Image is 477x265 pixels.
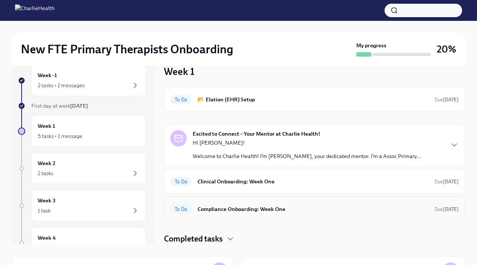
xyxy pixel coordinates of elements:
span: Due [435,179,459,184]
p: Welcome to Charlie Health! I’m [PERSON_NAME], your dedicated mentor. I’m a Assoc Primary... [193,152,421,160]
span: October 12th, 2025 10:00 [435,206,459,213]
h6: 📂 Elation (EHR) Setup [198,95,429,104]
h6: Compliance Onboarding: Week One [198,205,429,213]
div: 5 tasks • 1 message [38,132,82,140]
div: 2 tasks [38,170,53,177]
h6: Week 3 [38,196,56,205]
p: Hi [PERSON_NAME]! [193,139,421,146]
strong: My progress [356,42,386,49]
span: First day at work [31,102,88,109]
a: To DoCompliance Onboarding: Week OneDue[DATE] [170,203,459,215]
h6: Week 1 [38,122,55,130]
a: Week 22 tasks [18,153,146,184]
span: Due [435,97,459,102]
a: Week -12 tasks • 2 messages [18,65,146,96]
h2: New FTE Primary Therapists Onboarding [21,42,233,57]
img: CharlieHealth [15,4,54,16]
h6: Week -1 [38,71,57,79]
span: To Do [170,206,192,212]
a: Week 31 task [18,190,146,221]
span: October 12th, 2025 10:00 [435,178,459,185]
h6: Clinical Onboarding: Week One [198,177,429,186]
a: To DoClinical Onboarding: Week OneDue[DATE] [170,176,459,187]
h6: Week 4 [38,234,56,242]
span: To Do [170,179,192,184]
a: Week 4 [18,227,146,259]
a: First day at work[DATE] [18,102,146,110]
strong: [DATE] [70,102,88,109]
h4: Completed tasks [164,233,223,245]
strong: [DATE] [443,97,459,102]
div: Completed tasks [164,233,465,245]
h3: Week 1 [164,65,195,78]
h3: 20% [437,42,456,56]
span: Due [435,206,459,212]
strong: [DATE] [443,179,459,184]
a: Week 15 tasks • 1 message [18,116,146,147]
h6: Week 2 [38,159,56,167]
span: To Do [170,97,192,102]
strong: [DATE] [443,206,459,212]
div: 1 task [38,207,51,214]
strong: Excited to Connect – Your Mentor at Charlie Health! [193,130,320,138]
a: To Do📂 Elation (EHR) SetupDue[DATE] [170,94,459,105]
div: 2 tasks • 2 messages [38,82,85,89]
span: October 10th, 2025 10:00 [435,96,459,103]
